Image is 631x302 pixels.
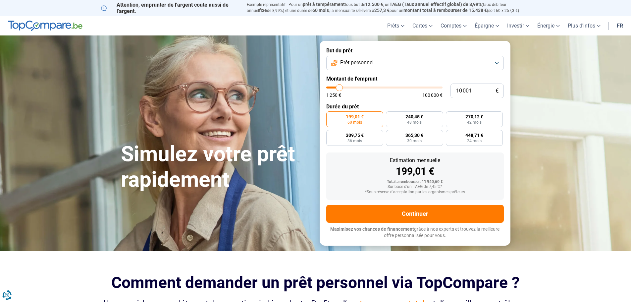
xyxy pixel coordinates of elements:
[332,190,499,195] div: *Sous réserve d'acceptation par les organismes prêteurs
[471,16,503,35] a: Épargne
[259,8,267,13] span: fixe
[332,180,499,184] div: Total à rembourser: 11 940,60 €
[467,139,482,143] span: 24 mois
[332,158,499,163] div: Estimation mensuelle
[326,47,504,54] label: But du prêt
[407,120,422,124] span: 48 mois
[326,226,504,239] p: grâce à nos experts et trouvez la meilleure offre personnalisée pour vous.
[374,8,390,13] span: 257,3 €
[467,120,482,124] span: 42 mois
[365,2,383,7] span: 12.500 €
[326,76,504,82] label: Montant de l'emprunt
[326,93,341,97] span: 1 250 €
[247,2,530,14] p: Exemple représentatif : Pour un tous but de , un (taux débiteur annuel de 8,99%) et une durée de ...
[465,133,483,138] span: 448,71 €
[437,16,471,35] a: Comptes
[503,16,533,35] a: Investir
[390,2,482,7] span: TAEG (Taux annuel effectif global) de 8,99%
[346,133,364,138] span: 309,75 €
[312,8,329,13] span: 60 mois
[332,185,499,189] div: Sur base d'un TAEG de 7,45 %*
[496,88,499,94] span: €
[405,114,423,119] span: 240,45 €
[330,226,414,232] span: Maximisez vos chances de financement
[326,103,504,110] label: Durée du prêt
[564,16,605,35] a: Plus d'infos
[465,114,483,119] span: 270,12 €
[408,16,437,35] a: Cartes
[533,16,564,35] a: Énergie
[346,114,364,119] span: 199,01 €
[613,16,627,35] a: fr
[340,59,374,66] span: Prêt personnel
[101,2,239,14] p: Attention, emprunter de l'argent coûte aussi de l'argent.
[8,21,82,31] img: TopCompare
[347,120,362,124] span: 60 mois
[101,273,530,292] h2: Comment demander un prêt personnel via TopCompare ?
[326,205,504,223] button: Continuer
[422,93,443,97] span: 100 000 €
[383,16,408,35] a: Prêts
[332,166,499,176] div: 199,01 €
[403,8,487,13] span: montant total à rembourser de 15.438 €
[405,133,423,138] span: 365,30 €
[303,2,345,7] span: prêt à tempérament
[347,139,362,143] span: 36 mois
[121,142,312,193] h1: Simulez votre prêt rapidement
[326,56,504,70] button: Prêt personnel
[407,139,422,143] span: 30 mois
